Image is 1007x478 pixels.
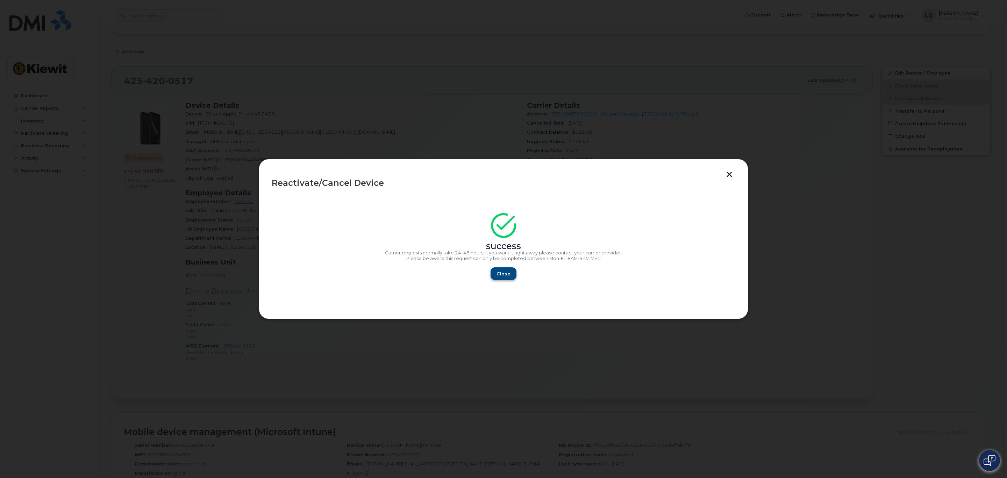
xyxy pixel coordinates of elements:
div: Reactivate/Cancel Device [272,179,735,187]
img: Open chat [984,455,995,466]
button: Close [491,267,516,280]
p: Carrier requests normally take 24–48 hours, if you want it right away please contact your carrier... [272,250,735,256]
span: Close [497,270,510,277]
p: Please be aware this request can only be completed between Mon-Fri 8AM-5PM MST. [272,256,735,261]
div: success [272,244,735,249]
